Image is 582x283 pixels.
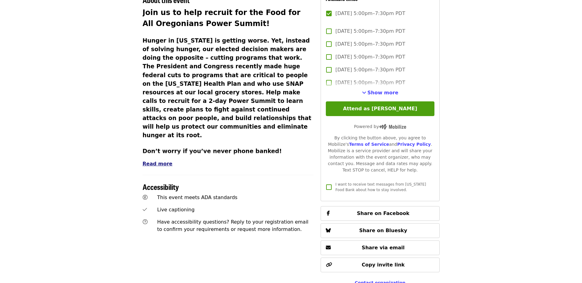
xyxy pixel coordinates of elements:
[157,219,308,232] span: Have accessibility questions? Reply to your registration email to confirm your requirements or re...
[362,262,405,268] span: Copy invite link
[143,7,314,29] h2: Join us to help recruit for the Food for All Oregonians Power Summit!
[359,228,407,233] span: Share on Bluesky
[335,79,405,86] span: [DATE] 5:00pm–7:30pm PDT
[143,194,148,200] i: universal-access icon
[379,124,406,130] img: Powered by Mobilize
[368,90,399,96] span: Show more
[357,210,409,216] span: Share on Facebook
[321,223,439,238] button: Share on Bluesky
[335,10,405,17] span: [DATE] 5:00pm–7:30pm PDT
[335,28,405,35] span: [DATE] 5:00pm–7:30pm PDT
[143,207,147,213] i: check icon
[143,181,179,192] span: Accessibility
[362,245,405,251] span: Share via email
[157,194,237,200] span: This event meets ADA standards
[143,36,314,140] h3: Hunger in [US_STATE] is getting worse. Yet, instead of solving hunger, our elected decision maker...
[354,124,406,129] span: Powered by
[157,206,313,213] div: Live captioning
[326,101,434,116] button: Attend as [PERSON_NAME]
[143,161,172,167] span: Read more
[326,135,434,173] div: By clicking the button above, you agree to Mobilize's and . Mobilize is a service provider and wi...
[321,240,439,255] button: Share via email
[335,182,426,192] span: I want to receive text messages from [US_STATE] Food Bank about how to stay involved.
[335,53,405,61] span: [DATE] 5:00pm–7:30pm PDT
[143,160,172,168] button: Read more
[155,158,314,165] li: We’ll provide training and a phone script
[362,89,399,96] button: See more timeslots
[321,206,439,221] button: Share on Facebook
[143,147,314,156] h3: Don’t worry if you’ve never phone banked!
[335,40,405,48] span: [DATE] 5:00pm–7:30pm PDT
[335,66,405,74] span: [DATE] 5:00pm–7:30pm PDT
[349,142,389,147] a: Terms of Service
[321,258,439,272] button: Copy invite link
[397,142,431,147] a: Privacy Policy
[143,219,148,225] i: question-circle icon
